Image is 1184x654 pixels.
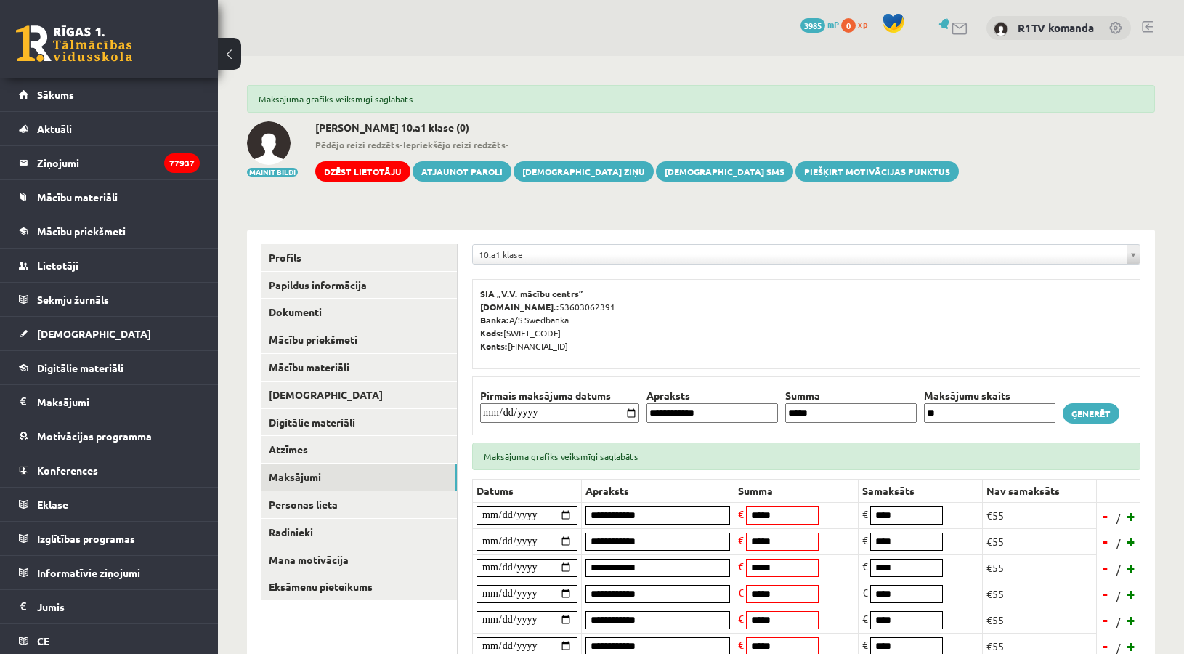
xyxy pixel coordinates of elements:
a: Mācību materiāli [261,354,457,381]
span: Konferences [37,464,98,477]
th: Pirmais maksājuma datums [477,388,643,403]
th: Datums [473,479,582,502]
span: € [862,533,868,546]
a: Sekmju žurnāls [19,283,200,316]
a: Rīgas 1. Tālmācības vidusskola [16,25,132,62]
span: xp [858,18,867,30]
span: € [738,507,744,520]
span: Digitālie materiāli [37,361,123,374]
div: Maksājuma grafiks veiksmīgi saglabāts [247,85,1155,113]
th: Maksājumu skaits [920,388,1059,403]
span: € [862,586,868,599]
a: Mana motivācija [261,546,457,573]
span: € [862,507,868,520]
h2: [PERSON_NAME] 10.a1 klase (0) [315,121,959,134]
span: € [738,638,744,651]
div: Maksājuma grafiks veiksmīgi saglabāts [472,443,1140,470]
span: Sekmju žurnāls [37,293,109,306]
span: 3985 [800,18,825,33]
a: + [1124,609,1139,631]
a: Radinieki [261,519,457,546]
a: Izglītības programas [19,522,200,555]
td: €55 [983,607,1097,633]
span: € [862,612,868,625]
a: - [1098,609,1113,631]
span: € [738,586,744,599]
a: 3985 mP [800,18,839,30]
b: Pēdējo reizi redzēts [315,139,400,150]
a: Eksāmenu pieteikums [261,573,457,600]
b: Kods: [480,327,503,339]
span: Izglītības programas [37,532,135,545]
a: Informatīvie ziņojumi [19,556,200,589]
span: € [862,638,868,651]
span: Jumis [37,600,65,613]
i: 77937 [164,153,200,173]
span: € [738,560,744,573]
a: [DEMOGRAPHIC_DATA] SMS [656,161,793,182]
a: Digitālie materiāli [261,409,457,436]
span: Lietotāji [37,259,78,272]
span: Eklase [37,498,68,511]
a: - [1098,557,1113,578]
span: / [1115,510,1122,525]
th: Samaksāts [859,479,983,502]
a: Lietotāji [19,249,200,282]
span: € [862,560,868,573]
a: Personas lieta [261,491,457,518]
a: Jumis [19,590,200,623]
p: 53603062391 A/S Swedbanka [SWIFT_CODE] [FINANCIAL_ID] [480,287,1132,352]
legend: Ziņojumi [37,146,200,179]
legend: Maksājumi [37,385,200,419]
a: Konferences [19,453,200,487]
a: Dzēst lietotāju [315,161,410,182]
a: Atzīmes [261,436,457,463]
a: [DEMOGRAPHIC_DATA] [19,317,200,350]
a: 10.a1 klase [473,245,1140,264]
a: Dokumenti [261,299,457,326]
a: Maksājumi [19,385,200,419]
a: Papildus informācija [261,272,457,299]
img: R1TV komanda [994,22,1008,36]
a: R1TV komanda [1018,20,1094,35]
a: Maksājumi [261,464,457,490]
span: mP [827,18,839,30]
b: Iepriekšējo reizi redzēts [403,139,506,150]
a: Eklase [19,488,200,521]
a: Profils [261,244,457,271]
a: + [1124,505,1139,527]
b: [DOMAIN_NAME].: [480,301,559,312]
th: Nav samaksāts [983,479,1097,502]
a: Mācību materiāli [19,180,200,214]
a: Ziņojumi77937 [19,146,200,179]
span: Mācību materiāli [37,190,118,203]
a: + [1124,583,1139,605]
a: [DEMOGRAPHIC_DATA] [261,381,457,408]
span: / [1115,536,1122,551]
button: Mainīt bildi [247,168,298,177]
td: €55 [983,554,1097,581]
span: / [1115,614,1122,629]
span: Aktuāli [37,122,72,135]
a: Atjaunot paroli [413,161,511,182]
b: SIA „V.V. mācību centrs” [480,288,584,299]
a: Mācību priekšmeti [261,326,457,353]
a: Motivācijas programma [19,419,200,453]
a: - [1098,505,1113,527]
span: [DEMOGRAPHIC_DATA] [37,327,151,340]
a: Aktuāli [19,112,200,145]
a: - [1098,583,1113,605]
a: Mācību priekšmeti [19,214,200,248]
th: Summa [734,479,859,502]
th: Apraksts [582,479,734,502]
span: CE [37,634,49,647]
span: 10.a1 klase [479,245,1121,264]
td: €55 [983,502,1097,528]
a: + [1124,557,1139,578]
td: €55 [983,581,1097,607]
span: Mācību priekšmeti [37,225,126,238]
td: €55 [983,528,1097,554]
b: Banka: [480,314,509,326]
span: / [1115,588,1122,603]
th: Summa [782,388,920,403]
